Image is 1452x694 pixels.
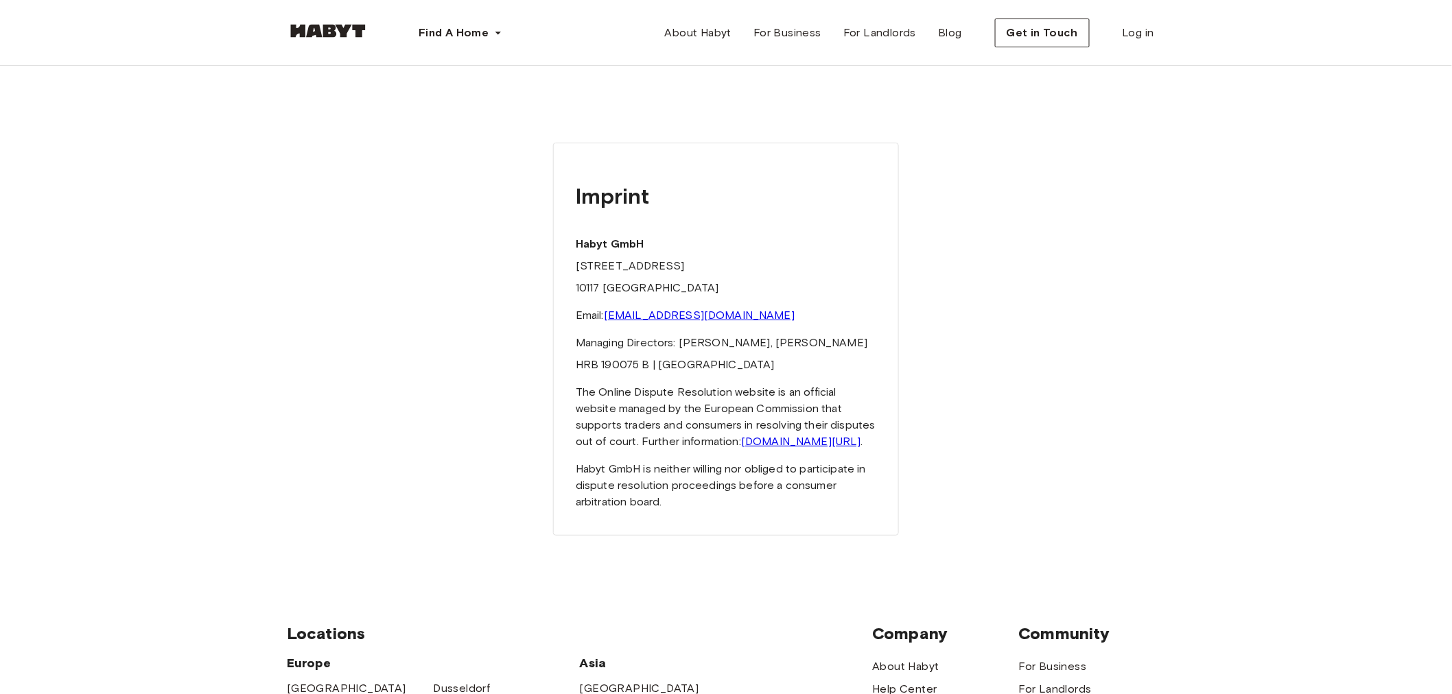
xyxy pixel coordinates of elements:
button: Get in Touch [995,19,1090,47]
font: 10117 [GEOGRAPHIC_DATA] [576,281,718,294]
img: Habyt [287,24,369,38]
a: [DOMAIN_NAME][URL] [741,435,861,448]
font: For Landlords [843,26,916,39]
a: [EMAIL_ADDRESS][DOMAIN_NAME] [604,309,795,322]
font: Imprint [576,182,649,209]
a: Blog [927,19,973,47]
font: Habyt GmbH is neither willing nor obliged to participate in dispute resolution proceedings before... [576,462,866,508]
font: About Habyt [665,26,731,39]
a: For Business [742,19,832,47]
font: For Business [1019,660,1087,673]
font: Asia [580,656,607,671]
font: Company [872,623,948,643]
font: Get in Touch [1007,26,1078,39]
font: Find A Home [419,26,489,39]
font: Europe [287,656,331,671]
font: Email: [576,309,604,322]
font: Blog [938,26,962,39]
font: HRB 190075 B | [GEOGRAPHIC_DATA] [576,358,775,371]
font: About Habyt [872,660,939,673]
a: About Habyt [654,19,742,47]
a: About Habyt [872,658,939,675]
font: [STREET_ADDRESS] [576,259,684,272]
font: Locations [287,623,365,643]
font: Managing Directors: [PERSON_NAME], [PERSON_NAME] [576,336,867,349]
a: Log in [1112,19,1165,47]
a: For Landlords [832,19,927,47]
font: . [861,435,863,448]
font: Habyt GmbH [576,237,644,250]
font: The Online Dispute Resolution website is an official website managed by the European Commission t... [576,385,876,448]
font: For Business [753,26,821,39]
button: Find A Home [408,19,513,47]
a: For Business [1019,658,1087,675]
font: Log in [1123,26,1154,39]
font: Community [1019,623,1110,643]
